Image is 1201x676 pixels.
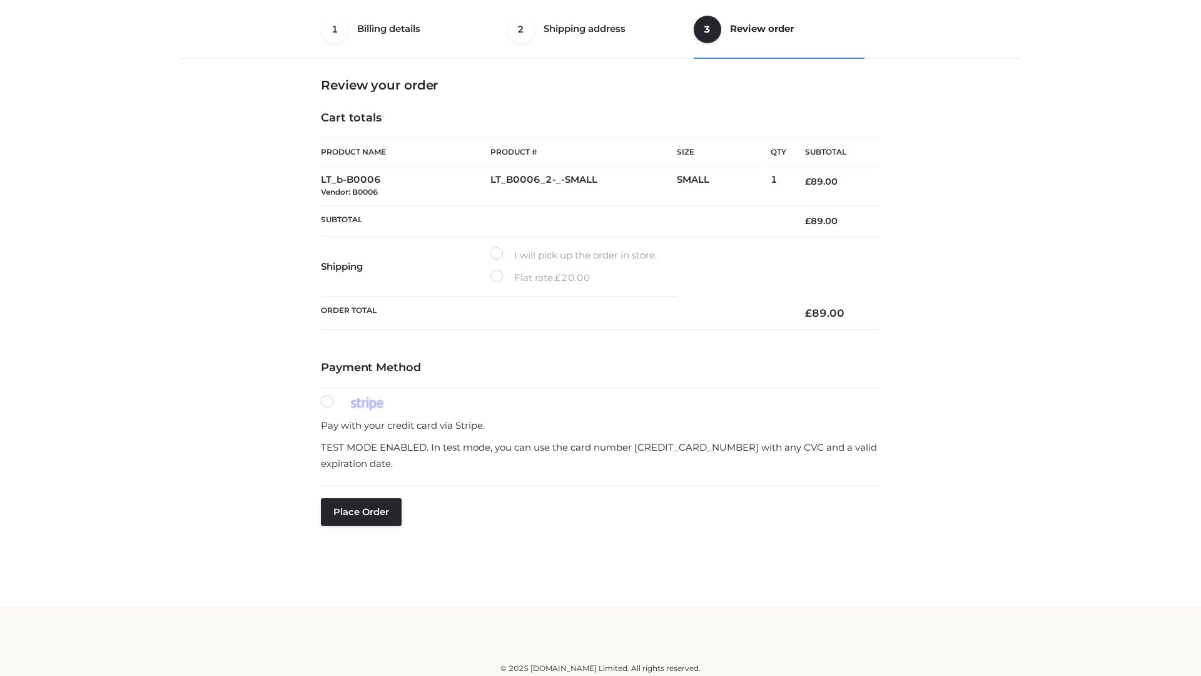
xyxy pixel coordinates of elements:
td: LT_b-B0006 [321,166,490,206]
td: SMALL [677,166,771,206]
small: Vendor: B0006 [321,187,378,197]
th: Order Total [321,297,786,330]
th: Product # [490,138,677,166]
span: £ [805,176,811,187]
bdi: 89.00 [805,176,838,187]
label: Flat rate: [490,270,590,286]
p: Pay with your credit card via Stripe. [321,417,880,434]
th: Subtotal [321,205,786,236]
span: £ [805,215,811,227]
bdi: 89.00 [805,307,844,319]
h3: Review your order [321,78,880,93]
p: TEST MODE ENABLED. In test mode, you can use the card number [CREDIT_CARD_NUMBER] with any CVC an... [321,439,880,471]
th: Product Name [321,138,490,166]
label: I will pick up the order in store. [490,247,657,264]
h4: Cart totals [321,111,880,125]
span: £ [805,307,812,319]
th: Qty [771,138,786,166]
button: Place order [321,498,402,526]
th: Shipping [321,237,490,297]
td: LT_B0006_2-_-SMALL [490,166,677,206]
bdi: 20.00 [555,272,590,284]
div: © 2025 [DOMAIN_NAME] Limited. All rights reserved. [186,662,1015,675]
span: £ [555,272,561,284]
th: Size [677,138,764,166]
h4: Payment Method [321,361,880,375]
bdi: 89.00 [805,215,838,227]
th: Subtotal [786,138,880,166]
td: 1 [771,166,786,206]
